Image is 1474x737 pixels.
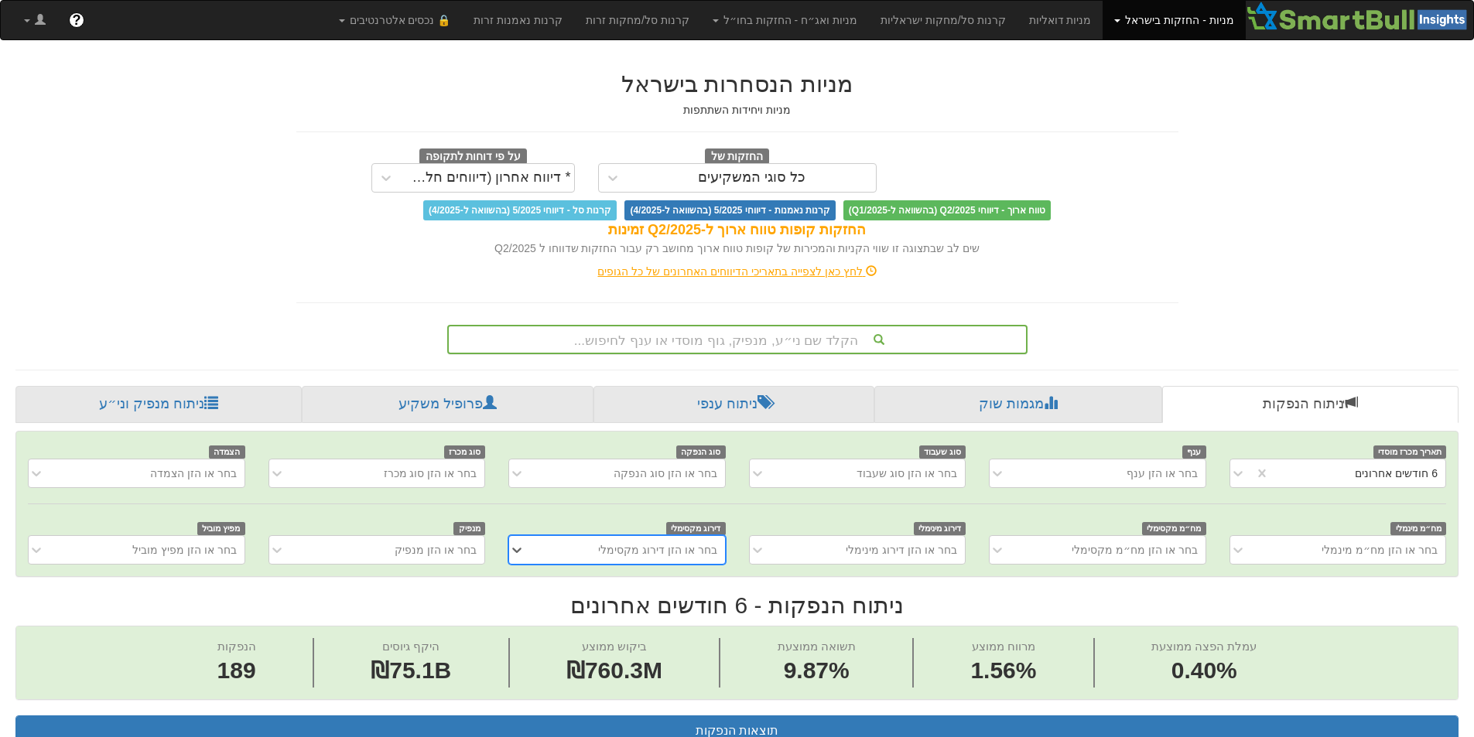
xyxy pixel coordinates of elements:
span: טווח ארוך - דיווחי Q2/2025 (בהשוואה ל-Q1/2025) [843,200,1051,220]
span: החזקות של [705,148,770,165]
div: 6 חודשים אחרונים [1355,466,1438,481]
div: * דיווח אחרון (דיווחים חלקיים) [404,170,571,186]
span: קרנות נאמנות - דיווחי 5/2025 (בהשוואה ל-4/2025) [624,200,835,220]
span: על פי דוחות לתקופה [419,148,527,165]
h2: ניתוח הנפקות - 6 חודשים אחרונים [15,592,1459,618]
a: מניות דואליות [1017,1,1103,39]
div: הקלד שם ני״ע, מנפיק, גוף מוסדי או ענף לחיפוש... [449,326,1026,353]
span: ₪760.3M [566,657,662,683]
div: כל סוגי המשקיעים [698,170,805,186]
div: בחר או הזן דירוג מקסימלי [598,542,717,558]
span: מח״מ מינמלי [1390,522,1446,535]
span: הנפקות [217,640,256,653]
span: הצמדה [209,445,245,459]
div: החזקות קופות טווח ארוך ל-Q2/2025 זמינות [296,220,1178,241]
span: סוג הנפקה [676,445,726,459]
span: סוג מכרז [444,445,486,459]
span: סוג שעבוד [919,445,966,459]
div: שים לב שבתצוגה זו שווי הקניות והמכירות של קופות טווח ארוך מחושב רק עבור החזקות שדווחו ל Q2/2025 [296,241,1178,256]
h5: מניות ויחידות השתתפות [296,104,1178,116]
span: דירוג מינימלי [914,522,966,535]
span: ביקוש ממוצע [582,640,647,653]
a: קרנות נאמנות זרות [462,1,574,39]
span: 9.87% [778,654,856,688]
a: פרופיל משקיע [302,386,593,423]
span: ? [72,12,80,28]
div: בחר או הזן מנפיק [395,542,477,558]
a: מניות ואג״ח - החזקות בחו״ל [701,1,869,39]
a: ניתוח הנפקות [1162,386,1459,423]
div: בחר או הזן סוג הנפקה [614,466,717,481]
span: ₪75.1B [371,657,451,683]
span: מנפיק [453,522,485,535]
div: בחר או הזן דירוג מינימלי [846,542,957,558]
span: 1.56% [970,654,1036,688]
a: ניתוח מנפיק וני״ע [15,386,302,423]
span: עמלת הפצה ממוצעת [1151,640,1257,653]
div: בחר או הזן מפיץ מוביל [132,542,237,558]
a: ? [57,1,96,39]
a: ניתוח ענפי [593,386,874,423]
div: בחר או הזן סוג שעבוד [857,466,957,481]
a: קרנות סל/מחקות זרות [574,1,701,39]
span: מח״מ מקסימלי [1142,522,1206,535]
a: מגמות שוק [874,386,1161,423]
span: 189 [217,654,256,688]
span: קרנות סל - דיווחי 5/2025 (בהשוואה ל-4/2025) [423,200,617,220]
span: דירוג מקסימלי [666,522,726,535]
a: מניות - החזקות בישראל [1103,1,1245,39]
div: בחר או הזן ענף [1127,466,1198,481]
span: תאריך מכרז מוסדי [1373,445,1446,459]
span: ענף [1182,445,1206,459]
span: מפיץ מוביל [197,522,245,535]
img: Smartbull [1246,1,1473,32]
div: בחר או הזן הצמדה [150,466,237,481]
a: קרנות סל/מחקות ישראליות [869,1,1017,39]
div: בחר או הזן סוג מכרז [384,466,477,481]
a: 🔒 נכסים אלטרנטיבים [327,1,463,39]
div: לחץ כאן לצפייה בתאריכי הדיווחים האחרונים של כל הגופים [285,264,1190,279]
div: בחר או הזן מח״מ מקסימלי [1072,542,1198,558]
span: היקף גיוסים [382,640,439,653]
div: בחר או הזן מח״מ מינמלי [1322,542,1438,558]
h2: מניות הנסחרות בישראל [296,71,1178,97]
span: מרווח ממוצע [972,640,1035,653]
span: תשואה ממוצעת [778,640,856,653]
span: 0.40% [1151,654,1257,688]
